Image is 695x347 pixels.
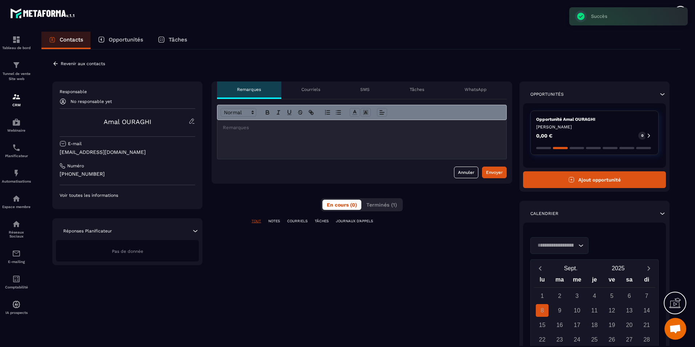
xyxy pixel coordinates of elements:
p: Numéro [67,163,84,169]
p: CRM [2,103,31,107]
div: 11 [588,304,601,317]
div: 7 [640,290,653,302]
div: 22 [536,333,549,346]
img: automations [12,169,21,178]
div: me [569,275,586,287]
div: 28 [640,333,653,346]
img: automations [12,300,21,309]
p: WhatsApp [465,87,487,92]
p: Tableau de bord [2,46,31,50]
button: Ajout opportunité [523,171,666,188]
div: 21 [640,319,653,331]
a: accountantaccountantComptabilité [2,269,31,295]
img: scheduler [12,143,21,152]
input: Search for option [535,242,577,250]
p: Comptabilité [2,285,31,289]
img: accountant [12,275,21,283]
p: Voir toutes les informations [60,192,195,198]
a: schedulerschedulerPlanificateur [2,138,31,163]
div: 23 [553,333,566,346]
button: Envoyer [482,167,507,178]
p: Réponses Planificateur [63,228,112,234]
div: 4 [588,290,601,302]
div: 25 [588,333,601,346]
div: lu [534,275,551,287]
p: Revenir aux contacts [61,61,105,66]
p: [PHONE_NUMBER] [60,171,195,178]
div: 10 [571,304,583,317]
img: automations [12,194,21,203]
div: 12 [606,304,618,317]
div: 9 [553,304,566,317]
p: E-mail [68,141,82,147]
div: ma [551,275,569,287]
p: NOTES [268,219,280,224]
a: Tâches [150,32,194,49]
span: Terminés (1) [366,202,397,208]
p: Webinaire [2,128,31,132]
a: automationsautomationsEspace membre [2,189,31,214]
div: 20 [623,319,636,331]
img: formation [12,92,21,101]
p: 0,00 € [536,133,553,138]
a: formationformationCRM [2,87,31,112]
img: automations [12,118,21,127]
p: TÂCHES [315,219,329,224]
img: logo [10,7,76,20]
a: Amal OURAGHI [104,118,151,125]
div: 13 [623,304,636,317]
img: social-network [12,220,21,228]
p: COURRIELS [287,219,308,224]
p: Tunnel de vente Site web [2,71,31,81]
p: Remarques [237,87,261,92]
div: 19 [606,319,618,331]
button: Next month [642,263,655,273]
p: Opportunités [109,36,143,43]
p: [EMAIL_ADDRESS][DOMAIN_NAME] [60,149,195,156]
div: 3 [571,290,583,302]
a: Opportunités [91,32,150,49]
p: E-mailing [2,260,31,264]
a: automationsautomationsAutomatisations [2,163,31,189]
a: Contacts [41,32,91,49]
button: Open months overlay [547,262,595,275]
p: No responsable yet [71,99,112,104]
p: Automatisations [2,179,31,183]
a: formationformationTunnel de vente Site web [2,55,31,87]
p: Opportunités [530,91,564,97]
p: IA prospects [2,311,31,315]
button: Terminés (1) [362,200,401,210]
div: ve [603,275,620,287]
div: je [586,275,603,287]
button: Annuler [454,167,478,178]
div: sa [620,275,638,287]
button: Open years overlay [594,262,642,275]
div: 14 [640,304,653,317]
div: Ouvrir le chat [664,318,686,340]
p: Tâches [410,87,424,92]
p: Responsable [60,89,195,95]
p: Réseaux Sociaux [2,230,31,238]
a: automationsautomationsWebinaire [2,112,31,138]
img: email [12,249,21,258]
div: 1 [536,290,549,302]
p: [PERSON_NAME] [536,124,653,130]
a: emailemailE-mailing [2,244,31,269]
div: di [638,275,655,287]
div: 16 [553,319,566,331]
a: formationformationTableau de bord [2,30,31,55]
button: En cours (0) [322,200,361,210]
p: Tâches [169,36,187,43]
a: social-networksocial-networkRéseaux Sociaux [2,214,31,244]
p: SMS [360,87,370,92]
div: 8 [536,304,549,317]
button: Previous month [534,263,547,273]
p: 0 [641,133,643,138]
div: 6 [623,290,636,302]
div: Search for option [530,237,588,254]
div: 24 [571,333,583,346]
div: 18 [588,319,601,331]
div: 15 [536,319,549,331]
div: 2 [553,290,566,302]
p: TOUT [252,219,261,224]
